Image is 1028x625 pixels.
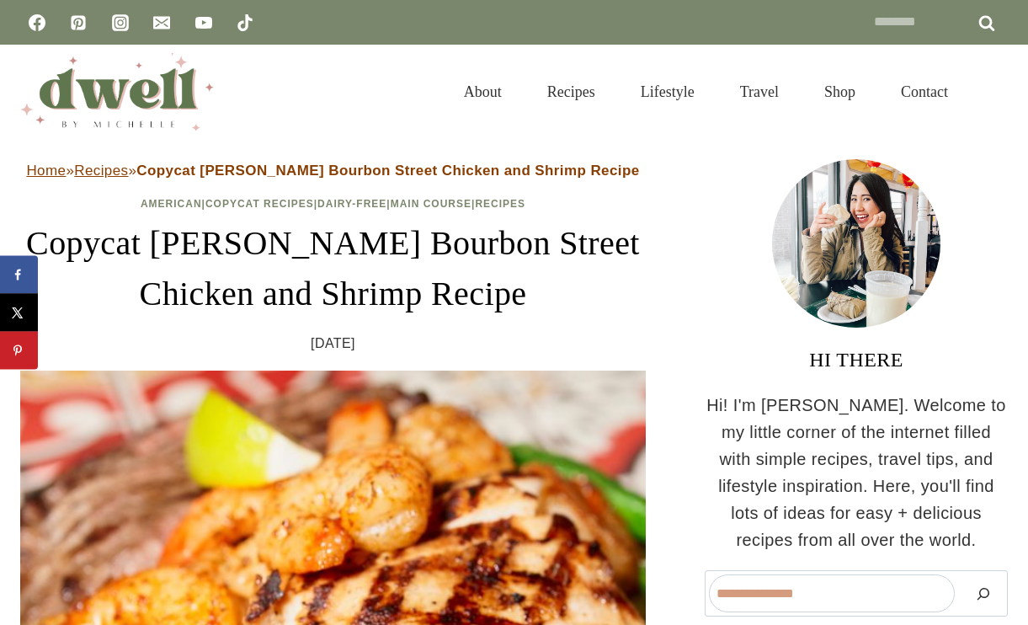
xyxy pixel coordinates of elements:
a: American [141,198,202,210]
strong: Copycat [PERSON_NAME] Bourbon Street Chicken and Shrimp Recipe [136,163,639,179]
span: | | | | [141,198,525,210]
nav: Primary Navigation [441,65,971,120]
a: Main Course [391,198,471,210]
a: TikTok [228,6,262,40]
a: Pinterest [61,6,95,40]
a: Dairy-Free [317,198,386,210]
a: Recipes [74,163,128,179]
p: Hi! I'm [PERSON_NAME]. Welcome to my little corner of the internet filled with simple recipes, tr... [705,392,1008,553]
h3: HI THERE [705,345,1008,375]
a: Email [145,6,178,40]
button: View Search Form [979,77,1008,106]
a: Contact [878,65,971,120]
a: Shop [802,65,878,120]
a: Recipes [475,198,525,210]
span: » » [26,163,639,179]
img: DWELL by michelle [20,53,214,131]
button: Search [963,574,1004,612]
a: Home [26,163,66,179]
a: Facebook [20,6,54,40]
time: [DATE] [311,333,355,355]
h1: Copycat [PERSON_NAME] Bourbon Street Chicken and Shrimp Recipe [20,218,646,319]
a: Recipes [525,65,618,120]
a: Instagram [104,6,137,40]
a: Copycat Recipes [205,198,314,210]
a: YouTube [187,6,221,40]
a: Travel [717,65,802,120]
a: About [441,65,525,120]
a: Lifestyle [618,65,717,120]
